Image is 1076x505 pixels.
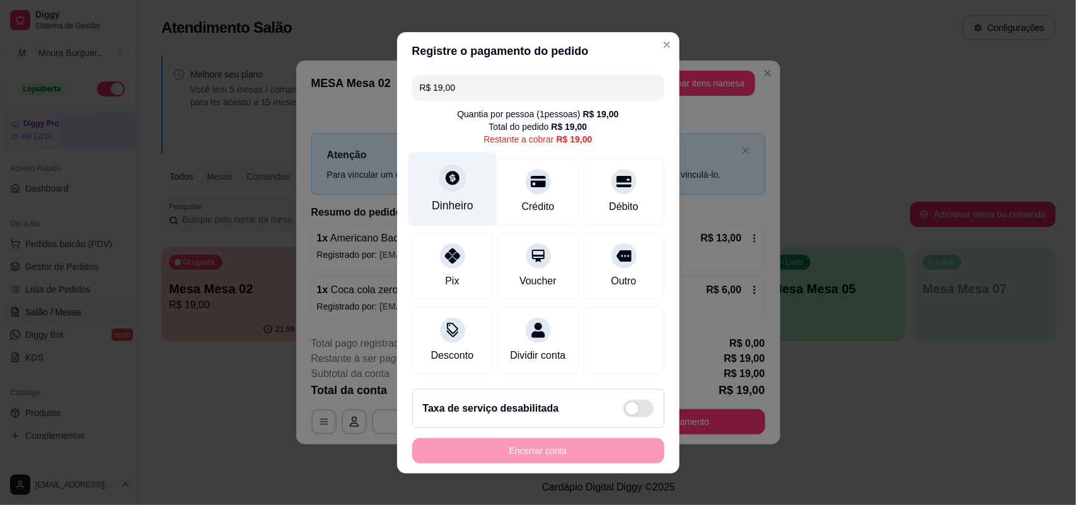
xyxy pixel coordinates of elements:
div: Desconto [431,348,474,363]
div: R$ 19,00 [552,120,587,133]
div: Débito [609,199,638,214]
div: Outro [611,274,636,289]
div: Dinheiro [432,197,473,214]
div: R$ 19,00 [557,133,593,146]
div: Restante a cobrar [483,133,592,146]
h2: Taxa de serviço desabilitada [423,401,559,416]
div: Total do pedido [489,120,587,133]
div: Dividir conta [510,348,565,363]
button: Close [657,35,677,55]
div: Voucher [519,274,557,289]
header: Registre o pagamento do pedido [397,32,680,70]
div: R$ 19,00 [583,108,619,120]
div: Crédito [522,199,555,214]
div: Quantia por pessoa ( 1 pessoas) [457,108,618,120]
input: Ex.: hambúrguer de cordeiro [420,75,657,100]
div: Pix [445,274,459,289]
